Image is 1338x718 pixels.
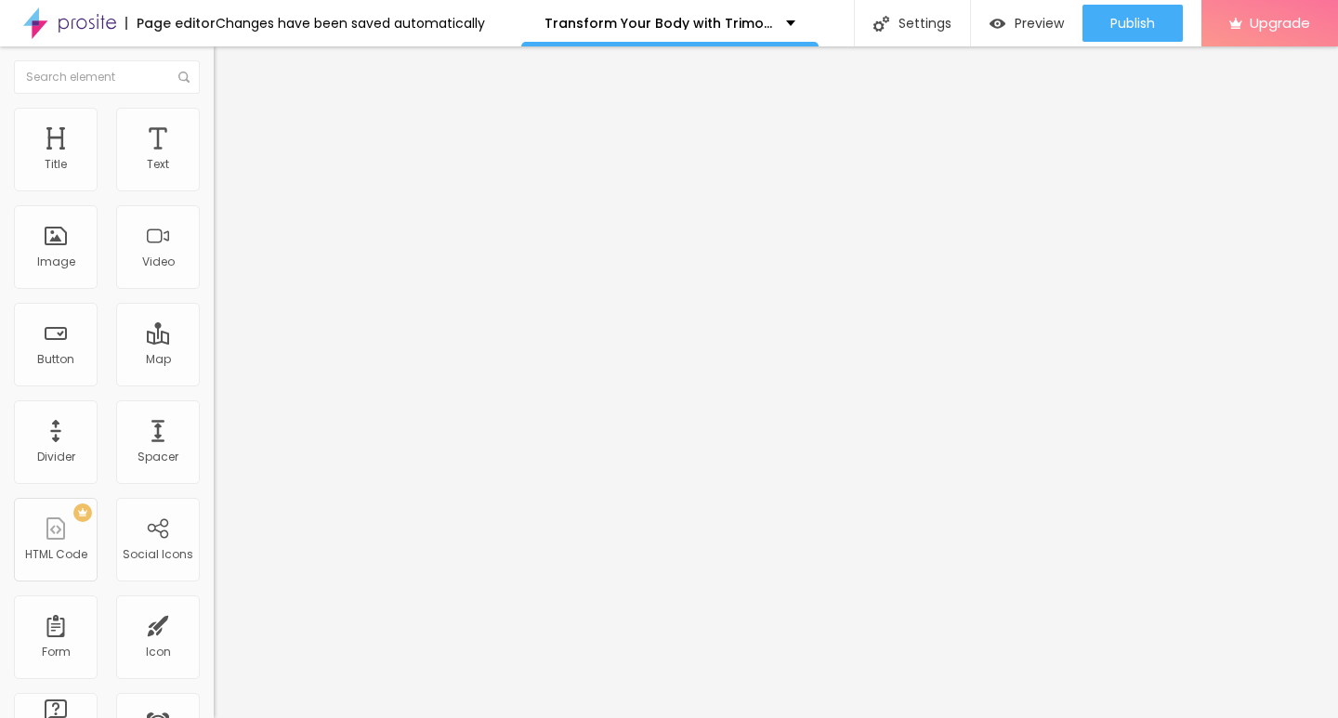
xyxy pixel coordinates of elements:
div: Page editor [125,17,216,30]
div: Divider [37,450,75,463]
button: Preview [971,5,1082,42]
div: Icon [146,646,171,659]
div: HTML Code [25,548,87,561]
div: Form [42,646,71,659]
span: Upgrade [1250,15,1310,31]
div: Image [37,255,75,268]
span: Publish [1110,16,1155,31]
div: Social Icons [123,548,193,561]
p: Transform Your Body with Trimology Keto [544,17,772,30]
iframe: Editor [214,46,1338,718]
div: Video [142,255,175,268]
img: Icone [873,16,889,32]
img: Icone [178,72,190,83]
img: view-1.svg [990,16,1005,32]
span: Preview [1015,16,1064,31]
div: Map [146,353,171,366]
div: Title [45,158,67,171]
button: Publish [1082,5,1183,42]
div: Changes have been saved automatically [216,17,485,30]
div: Text [147,158,169,171]
input: Search element [14,60,200,94]
div: Spacer [138,450,178,463]
div: Button [37,353,74,366]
